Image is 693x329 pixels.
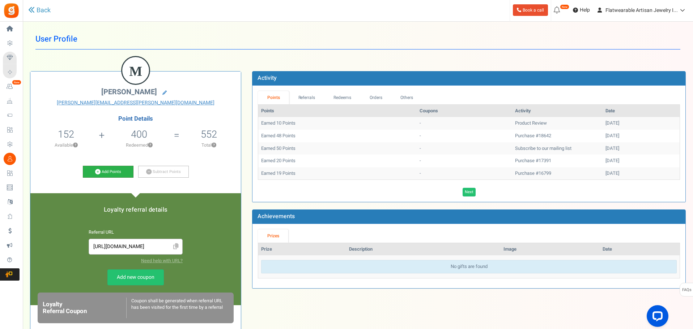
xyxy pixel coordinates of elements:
[212,143,216,148] button: ?
[170,241,182,253] span: Click to Copy
[512,117,603,130] td: Product Review
[3,81,20,93] a: New
[258,155,417,167] td: Earned 20 Points
[578,7,590,14] span: Help
[512,142,603,155] td: Subscribe to our mailing list
[83,166,133,178] a: Add Points
[324,91,361,104] a: Redeems
[463,188,476,196] a: Next
[131,129,147,140] h5: 400
[258,74,277,82] b: Activity
[570,4,593,16] a: Help
[560,4,569,9] em: New
[417,142,512,155] td: -
[513,4,548,16] a: Book a call
[258,229,288,243] a: Prizes
[360,91,391,104] a: Orders
[180,142,237,148] p: Total
[12,80,21,85] em: New
[605,157,677,164] div: [DATE]
[34,142,98,148] p: Available
[512,105,603,117] th: Activity
[58,127,74,142] span: 152
[101,87,157,97] span: [PERSON_NAME]
[30,116,241,122] h4: Point Details
[600,243,680,256] th: Date
[289,91,324,104] a: Referrals
[261,260,677,273] div: No gifts are found
[38,207,234,213] h5: Loyalty referral details
[89,230,183,235] h6: Referral URL
[36,99,235,107] a: [PERSON_NAME][EMAIL_ADDRESS][PERSON_NAME][DOMAIN_NAME]
[258,167,417,180] td: Earned 19 Points
[3,3,20,19] img: Gratisfaction
[201,129,217,140] h5: 552
[141,257,183,264] a: Need help with URL?
[605,7,678,14] span: Flatwearable Artisan Jewelry I...
[391,91,422,104] a: Others
[73,143,78,148] button: ?
[417,130,512,142] td: -
[417,105,512,117] th: Coupons
[605,145,677,152] div: [DATE]
[603,105,680,117] th: Date
[126,298,229,318] div: Coupon shall be generated when referral URL has been visited for the first time by a referral
[35,29,680,49] h1: User Profile
[417,155,512,167] td: -
[258,105,417,117] th: Points
[258,130,417,142] td: Earned 48 Points
[346,243,501,256] th: Description
[148,143,153,148] button: ?
[138,166,189,178] a: Subtract Points
[512,155,603,167] td: Purchase #17391
[258,243,346,256] th: Prize
[105,142,173,148] p: Redeemed
[258,91,289,104] a: Points
[605,133,677,139] div: [DATE]
[512,130,603,142] td: Purchase #18642
[417,167,512,180] td: -
[122,57,149,85] figcaption: M
[605,170,677,177] div: [DATE]
[258,117,417,130] td: Earned 10 Points
[107,269,164,285] a: Add new coupon
[682,283,692,297] span: FAQs
[605,120,677,127] div: [DATE]
[43,301,126,315] h6: Loyalty Referral Coupon
[258,142,417,155] td: Earned 50 Points
[417,117,512,130] td: -
[501,243,600,256] th: Image
[512,167,603,180] td: Purchase #16799
[258,212,295,221] b: Achievements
